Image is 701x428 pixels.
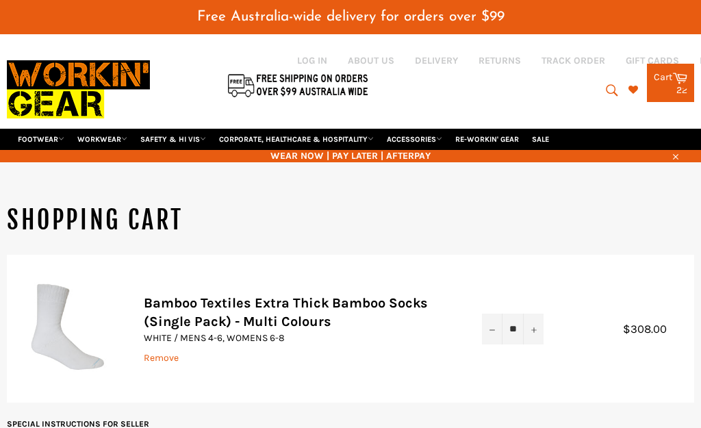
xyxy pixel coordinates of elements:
a: SALE [526,129,555,150]
a: CORPORATE, HEALTHCARE & HOSPITALITY [214,129,379,150]
a: TRACK ORDER [541,54,605,67]
a: WORKWEAR [72,129,133,150]
a: Cart 22 [647,64,694,102]
a: GIFT CARDS [626,54,679,67]
a: Remove [144,352,179,364]
h1: Shopping Cart [7,203,694,238]
a: RE-WORKIN' GEAR [450,129,524,150]
span: 22 [676,84,687,96]
a: SAFETY & HI VIS [135,129,212,150]
img: Bamboo Textiles Extra Thick Bamboo Socks (Single Pack) - Multi Colours - WHITE / MENS 4-6, WOMENS... [27,275,110,379]
img: Workin Gear leaders in Workwear, Safety Boots, PPE, Uniforms. Australia's No.1 in Workwear [7,51,150,128]
span: WEAR NOW | PAY LATER | AFTERPAY [7,149,694,162]
a: ACCESSORIES [381,129,448,150]
a: FOOTWEAR [12,129,70,150]
img: Flat $9.95 shipping Australia wide [226,71,370,99]
span: Free Australia-wide delivery for orders over $99 [197,10,505,24]
a: Bamboo Textiles Extra Thick Bamboo Socks (Single Pack) - Multi Colours [144,295,428,330]
button: Reduce item quantity by one [482,314,502,344]
button: Increase item quantity by one [523,314,544,344]
p: WHITE / MENS 4-6, WOMENS 6-8 [144,331,455,344]
a: RETURNS [479,54,521,67]
span: $308.00 [623,323,680,336]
